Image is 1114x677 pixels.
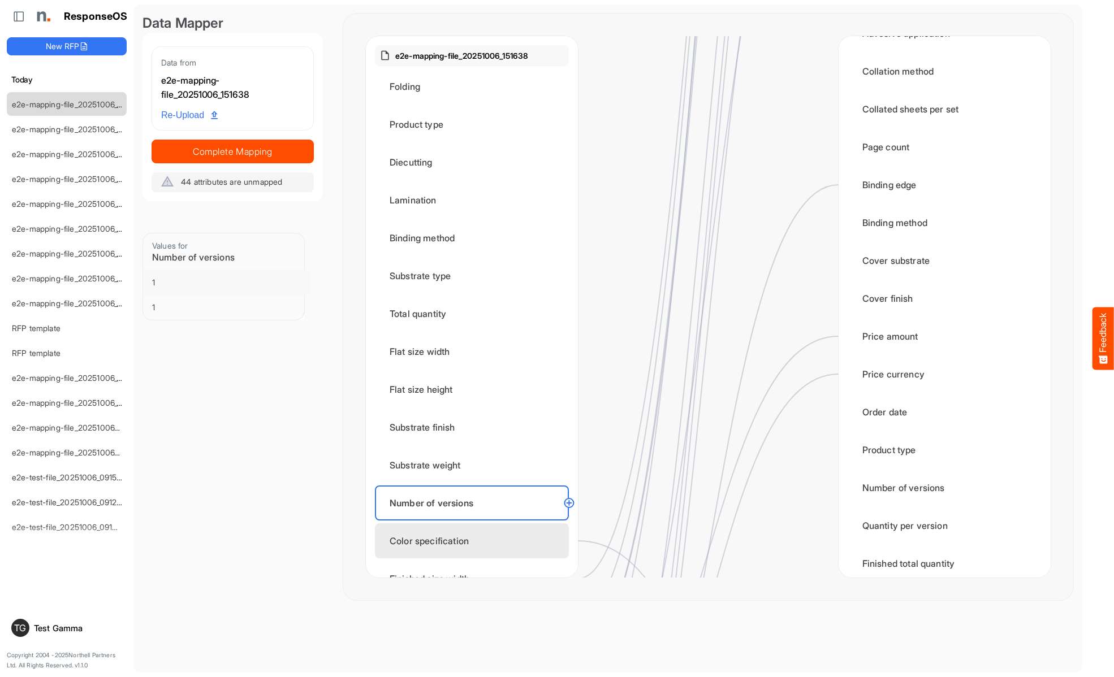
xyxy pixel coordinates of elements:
span: Values for [152,241,188,250]
div: Data from [161,56,304,69]
span: Re-Upload [161,108,218,123]
button: Complete Mapping [152,140,314,163]
a: e2e-mapping-file_20251006_151326 [12,149,141,159]
div: Cover substrate [848,243,1042,278]
a: RFP template [12,323,61,333]
div: e2e-mapping-file_20251006_151638 [161,73,304,102]
div: Binding edge [848,167,1042,202]
button: Feedback [1093,307,1114,370]
a: e2e-mapping-file_20251006_120004 [12,398,145,407]
div: Data Mapper [143,14,323,33]
a: e2e-test-file_20251006_091555 [12,472,126,482]
a: e2e-mapping-file_20251006_151638 [12,99,141,109]
div: Cover finish [848,281,1042,316]
div: Flat size height [375,372,569,407]
span: Complete Mapping [152,144,313,159]
div: Order date [848,394,1042,429]
div: Product type [848,432,1042,467]
div: Test Gamma [34,624,122,632]
span: Number of versions [152,251,235,263]
div: Number of versions [848,470,1042,505]
div: Substrate type [375,258,569,293]
h6: Today [7,73,127,86]
div: Finished total quantity [848,546,1042,581]
div: Binding method [375,220,569,255]
a: e2e-mapping-file_20251006_141450 [12,274,143,283]
div: Flat size width [375,334,569,369]
div: Number of versions [375,485,569,520]
button: New RFP [7,37,127,55]
a: e2e-mapping-file_20251006_145931 [12,224,141,233]
p: Copyright 2004 - 2025 Northell Partners Ltd. All Rights Reserved. v 1.1.0 [7,650,127,670]
span: 44 attributes are unmapped [181,177,282,186]
a: e2e-test-file_20251006_091029 [12,522,127,532]
a: e2e-mapping-file_20251006_151130 [12,199,140,209]
div: Collation method [848,54,1042,89]
div: Price currency [848,357,1042,392]
a: e2e-mapping-file_20251006_093732 [12,423,145,432]
a: e2e-mapping-file_20251006_123619 [12,298,141,308]
a: e2e-test-file_20251006_091240 [12,497,127,507]
a: e2e-mapping-file_20251006_151233 [12,174,141,184]
div: Color specification [375,523,569,558]
div: 1 [152,277,301,288]
span: TG [14,623,26,632]
div: Diecutting [375,145,569,180]
div: Substrate weight [375,448,569,483]
div: Total quantity [375,296,569,331]
div: Page count [848,129,1042,164]
a: e2e-mapping-file_20251006_141532 [12,249,141,258]
div: Binding method [848,205,1042,240]
a: e2e-mapping-file_20251006_091805 [12,448,144,457]
div: Quantity per version [848,508,1042,543]
div: 1 [152,302,301,313]
div: Folding [375,69,569,104]
img: Northell [31,5,54,28]
div: Collated sheets per set [848,92,1042,127]
a: RFP template [12,348,61,358]
a: e2e-mapping-file_20251006_151344 [12,124,142,134]
h1: ResponseOS [64,11,128,23]
div: Substrate finish [375,410,569,445]
div: Price amount [848,319,1042,354]
div: Lamination [375,183,569,218]
a: e2e-mapping-file_20251006_120332 [12,373,143,383]
a: Re-Upload [157,105,222,126]
p: e2e-mapping-file_20251006_151638 [395,50,528,62]
div: Product type [375,107,569,142]
div: Finished size width [375,561,569,596]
